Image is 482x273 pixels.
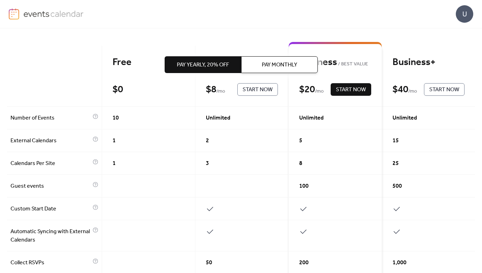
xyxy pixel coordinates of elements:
[10,228,91,244] span: Automatic Syncing with External Calendars
[262,61,297,69] span: Pay Monthly
[113,159,116,168] span: 1
[393,159,399,168] span: 25
[393,259,407,267] span: 1,000
[337,60,368,69] span: BEST VALUE
[206,159,209,168] span: 3
[23,8,84,19] img: logo-type
[10,259,91,267] span: Collect RSVPs
[299,137,302,145] span: 5
[299,182,309,191] span: 100
[393,137,399,145] span: 15
[113,84,123,96] div: $ 0
[10,159,91,168] span: Calendars Per Site
[456,5,473,23] div: U
[408,87,417,96] span: / mo
[299,56,371,69] div: Business
[113,137,116,145] span: 1
[177,61,229,69] span: Pay Yearly, 20% off
[9,8,19,20] img: logo
[241,56,318,73] button: Pay Monthly
[113,114,119,122] span: 10
[299,114,324,122] span: Unlimited
[393,182,402,191] span: 500
[299,259,309,267] span: 200
[10,114,91,122] span: Number of Events
[393,56,465,69] div: Business+
[429,86,459,94] span: Start Now
[299,159,302,168] span: 8
[113,56,185,69] div: Free
[393,114,417,122] span: Unlimited
[10,182,91,191] span: Guest events
[10,137,91,145] span: External Calendars
[424,83,465,96] button: Start Now
[206,114,230,122] span: Unlimited
[10,205,91,213] span: Custom Start Date
[165,56,241,73] button: Pay Yearly, 20% off
[315,87,324,96] span: / mo
[206,259,212,267] span: 50
[336,86,366,94] span: Start Now
[393,84,408,96] div: $ 40
[206,137,209,145] span: 2
[331,83,371,96] button: Start Now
